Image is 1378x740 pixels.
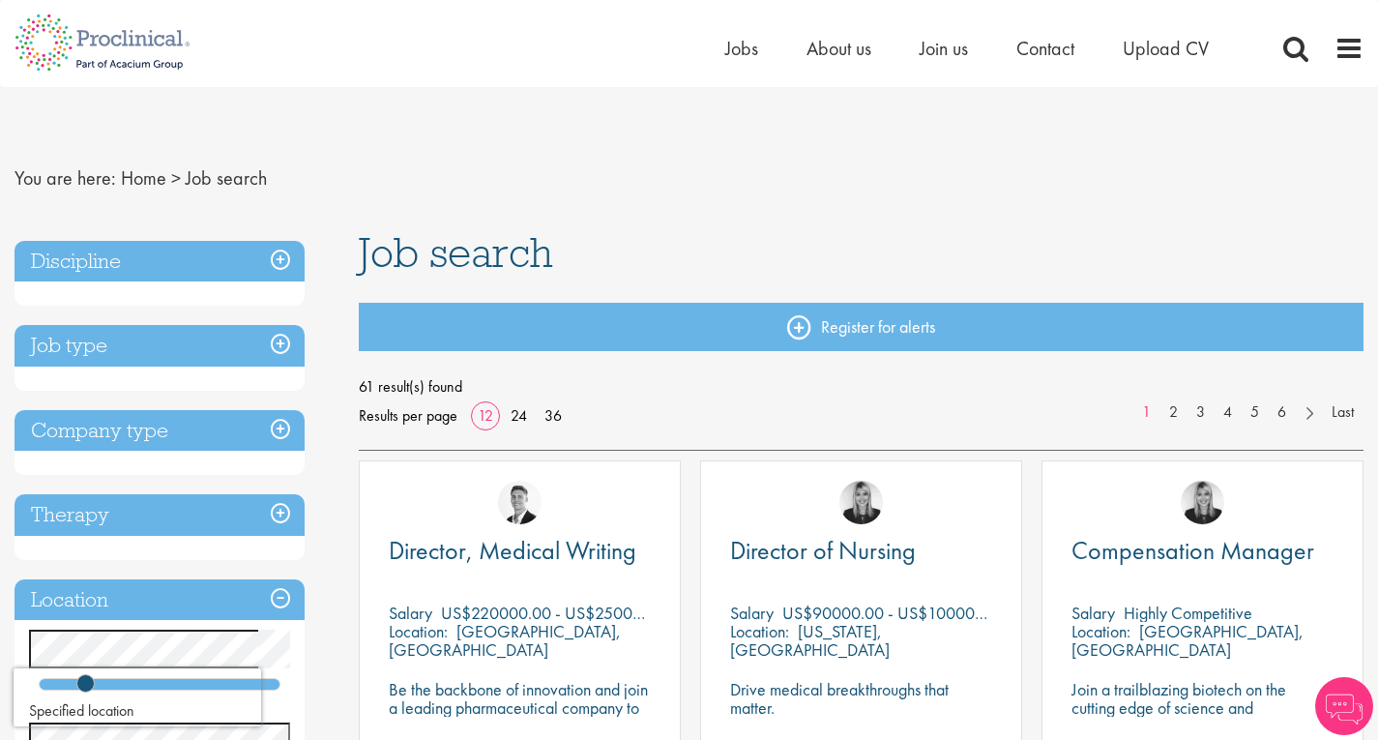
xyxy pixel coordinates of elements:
a: 2 [1159,401,1187,424]
iframe: reCAPTCHA [14,668,261,726]
span: Salary [1071,602,1115,624]
a: Last [1322,401,1363,424]
img: Janelle Jones [839,481,883,524]
span: Results per page [359,401,457,430]
span: 61 result(s) found [359,372,1363,401]
img: George Watson [498,481,542,524]
a: Director of Nursing [730,539,992,563]
a: Director, Medical Writing [389,539,651,563]
span: Location: [389,620,448,642]
a: Upload CV [1123,36,1209,61]
span: Director of Nursing [730,534,916,567]
img: Chatbot [1315,677,1373,735]
p: Join a trailblazing biotech on the cutting edge of science and technology. [1071,680,1334,735]
p: Highly Competitive [1124,602,1252,624]
img: Janelle Jones [1181,481,1224,524]
span: Location: [730,620,789,642]
span: Salary [730,602,774,624]
h3: Company type [15,410,305,452]
p: US$90000.00 - US$100000.00 per annum [782,602,1081,624]
a: Register for alerts [359,303,1363,351]
h3: Discipline [15,241,305,282]
h3: Therapy [15,494,305,536]
h3: Location [15,579,305,621]
p: [US_STATE], [GEOGRAPHIC_DATA] [730,620,890,661]
a: Contact [1016,36,1074,61]
a: 3 [1187,401,1215,424]
a: 4 [1214,401,1242,424]
a: 12 [471,405,500,426]
a: 1 [1132,401,1160,424]
p: Drive medical breakthroughs that matter. [730,680,992,717]
a: Jobs [725,36,758,61]
h3: Job type [15,325,305,367]
a: Compensation Manager [1071,539,1334,563]
p: US$220000.00 - US$250000.00 per annum [441,602,748,624]
p: [GEOGRAPHIC_DATA], [GEOGRAPHIC_DATA] [389,620,621,661]
a: 5 [1241,401,1269,424]
a: About us [806,36,871,61]
p: [GEOGRAPHIC_DATA], [GEOGRAPHIC_DATA] [1071,620,1304,661]
span: Compensation Manager [1071,534,1314,567]
span: Job search [186,165,267,191]
span: Job search [359,226,553,279]
a: Join us [920,36,968,61]
span: > [171,165,181,191]
a: 6 [1268,401,1296,424]
a: 36 [538,405,569,426]
span: Location: [1071,620,1130,642]
a: 24 [504,405,534,426]
span: Director, Medical Writing [389,534,636,567]
a: breadcrumb link [121,165,166,191]
span: You are here: [15,165,116,191]
span: Salary [389,602,432,624]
